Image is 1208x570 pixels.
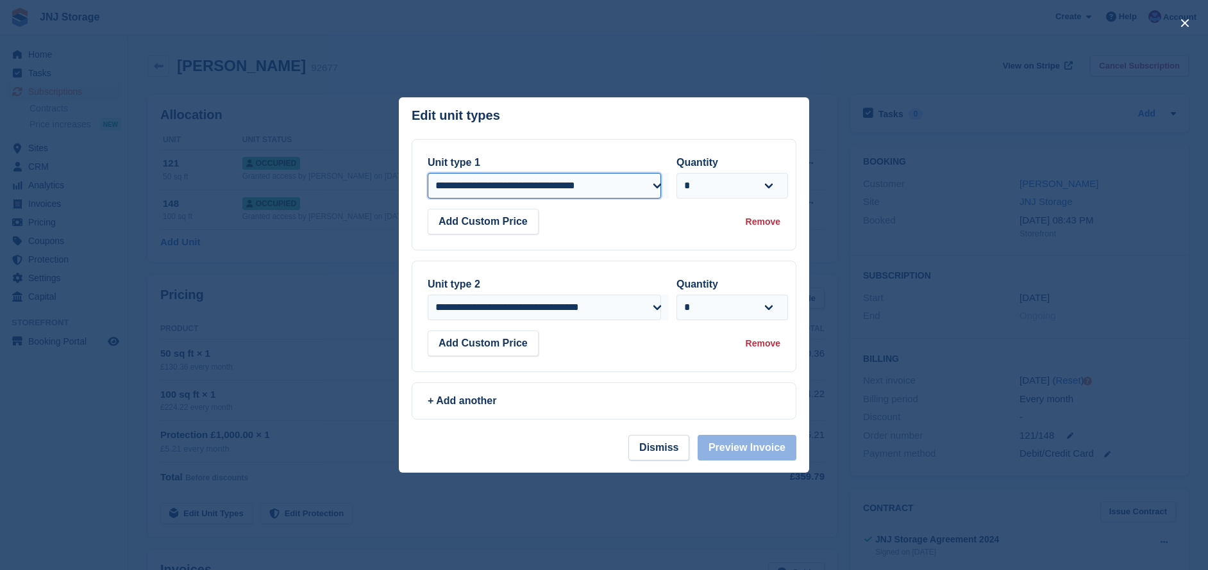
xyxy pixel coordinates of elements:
[428,209,539,234] button: Add Custom Price
[1175,13,1195,33] button: close
[698,435,796,460] button: Preview Invoice
[428,157,480,168] label: Unit type 1
[676,279,718,289] label: Quantity
[412,382,796,419] a: + Add another
[676,157,718,168] label: Quantity
[428,279,480,289] label: Unit type 2
[428,393,780,409] div: + Add another
[428,330,539,356] button: Add Custom Price
[628,435,689,460] button: Dismiss
[746,215,780,229] div: Remove
[412,108,500,123] p: Edit unit types
[746,337,780,350] div: Remove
